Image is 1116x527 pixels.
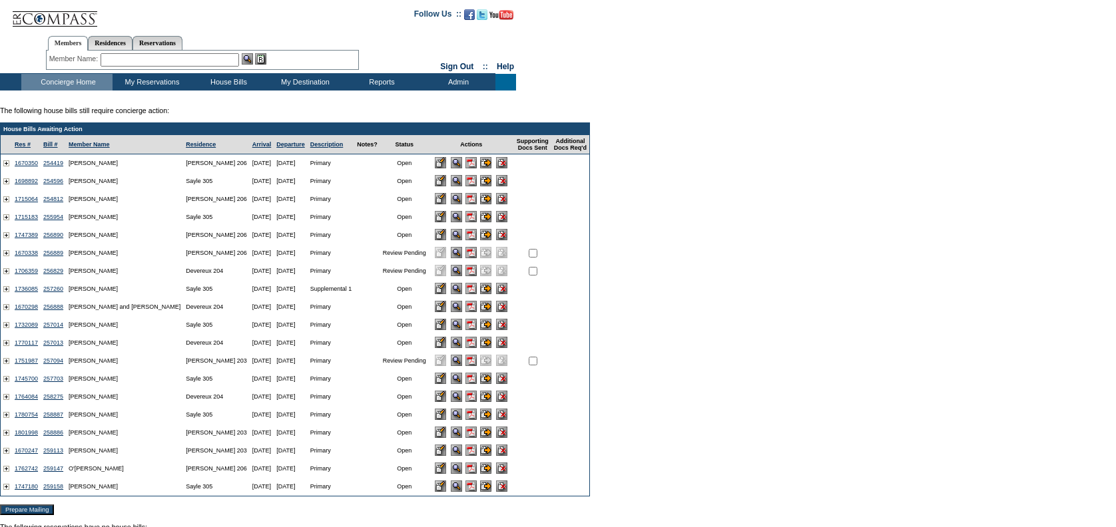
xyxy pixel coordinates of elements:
[3,304,9,310] img: plus.gif
[183,460,250,478] td: [PERSON_NAME] 206
[43,141,58,148] a: Bill #
[435,319,446,330] input: Edit
[308,352,355,370] td: Primary
[250,406,274,424] td: [DATE]
[250,244,274,262] td: [DATE]
[43,357,63,364] a: 257094
[274,352,308,370] td: [DATE]
[380,298,429,316] td: Open
[43,285,63,292] a: 257260
[308,226,355,244] td: Primary
[435,427,446,438] input: Edit
[380,352,429,370] td: Review Pending
[183,352,250,370] td: [PERSON_NAME] 203
[480,427,491,438] input: Submit for Processing
[274,172,308,190] td: [DATE]
[380,226,429,244] td: Open
[183,154,250,172] td: [PERSON_NAME] 206
[480,193,491,204] input: Submit for Processing
[250,424,274,442] td: [DATE]
[497,62,514,71] a: Help
[250,226,274,244] td: [DATE]
[380,424,429,442] td: Open
[183,316,250,334] td: Sayle 305
[3,178,9,184] img: plus.gif
[489,10,513,20] img: Subscribe to our YouTube Channel
[15,196,38,202] a: 1715064
[66,334,183,352] td: [PERSON_NAME]
[3,232,9,238] img: plus.gif
[465,337,477,348] img: b_pdf.gif
[3,412,9,418] img: plus.gif
[250,298,274,316] td: [DATE]
[435,337,446,348] input: Edit
[43,267,63,274] a: 256829
[308,190,355,208] td: Primary
[66,352,183,370] td: [PERSON_NAME]
[465,193,477,204] img: b_pdf.gif
[480,265,491,276] img: Submit for Processing
[66,316,183,334] td: [PERSON_NAME]
[308,244,355,262] td: Primary
[435,373,446,384] input: Edit
[435,211,446,222] input: Edit
[43,393,63,400] a: 258275
[274,478,308,496] td: [DATE]
[15,429,38,436] a: 1801998
[183,244,250,262] td: [PERSON_NAME] 206
[274,442,308,460] td: [DATE]
[183,334,250,352] td: Devereux 204
[310,141,344,148] a: Description
[66,388,183,406] td: [PERSON_NAME]
[435,283,446,294] input: Edit
[308,262,355,280] td: Primary
[308,388,355,406] td: Primary
[3,340,9,346] img: plus.gif
[465,283,477,294] img: b_pdf.gif
[1,123,589,135] td: House Bills Awaiting Action
[15,178,38,184] a: 1698892
[451,319,462,330] input: View
[15,483,38,490] a: 1747180
[3,214,9,220] img: plus.gif
[465,175,477,186] img: b_pdf.gif
[451,391,462,402] input: View
[480,157,491,168] input: Submit for Processing
[69,141,110,148] a: Member Name
[451,462,462,474] input: View
[496,427,507,438] input: Delete
[66,280,183,298] td: [PERSON_NAME]
[183,172,250,190] td: Sayle 305
[496,409,507,420] input: Delete
[380,135,429,154] td: Status
[465,301,477,312] img: b_pdf.gif
[465,391,477,402] img: b_pdf.gif
[274,190,308,208] td: [DATE]
[465,157,477,168] img: b_pdf.gif
[465,265,477,276] img: b_pdf.gif
[451,211,462,222] input: View
[480,283,491,294] input: Submit for Processing
[496,229,507,240] input: Delete
[451,175,462,186] input: View
[308,370,355,388] td: Primary
[274,424,308,442] td: [DATE]
[183,190,250,208] td: [PERSON_NAME] 206
[480,480,491,492] input: Submit for Processing
[66,406,183,424] td: [PERSON_NAME]
[380,460,429,478] td: Open
[66,226,183,244] td: [PERSON_NAME]
[15,465,38,472] a: 1762742
[380,334,429,352] td: Open
[15,375,38,382] a: 1745700
[242,53,253,65] img: View
[15,250,38,256] a: 1670338
[3,160,9,166] img: plus.gif
[380,172,429,190] td: Open
[496,355,507,366] img: Delete
[250,190,274,208] td: [DATE]
[429,135,514,154] td: Actions
[465,480,477,492] img: b_pdf.gif
[380,190,429,208] td: Open
[551,135,589,154] td: Additional Docs Req'd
